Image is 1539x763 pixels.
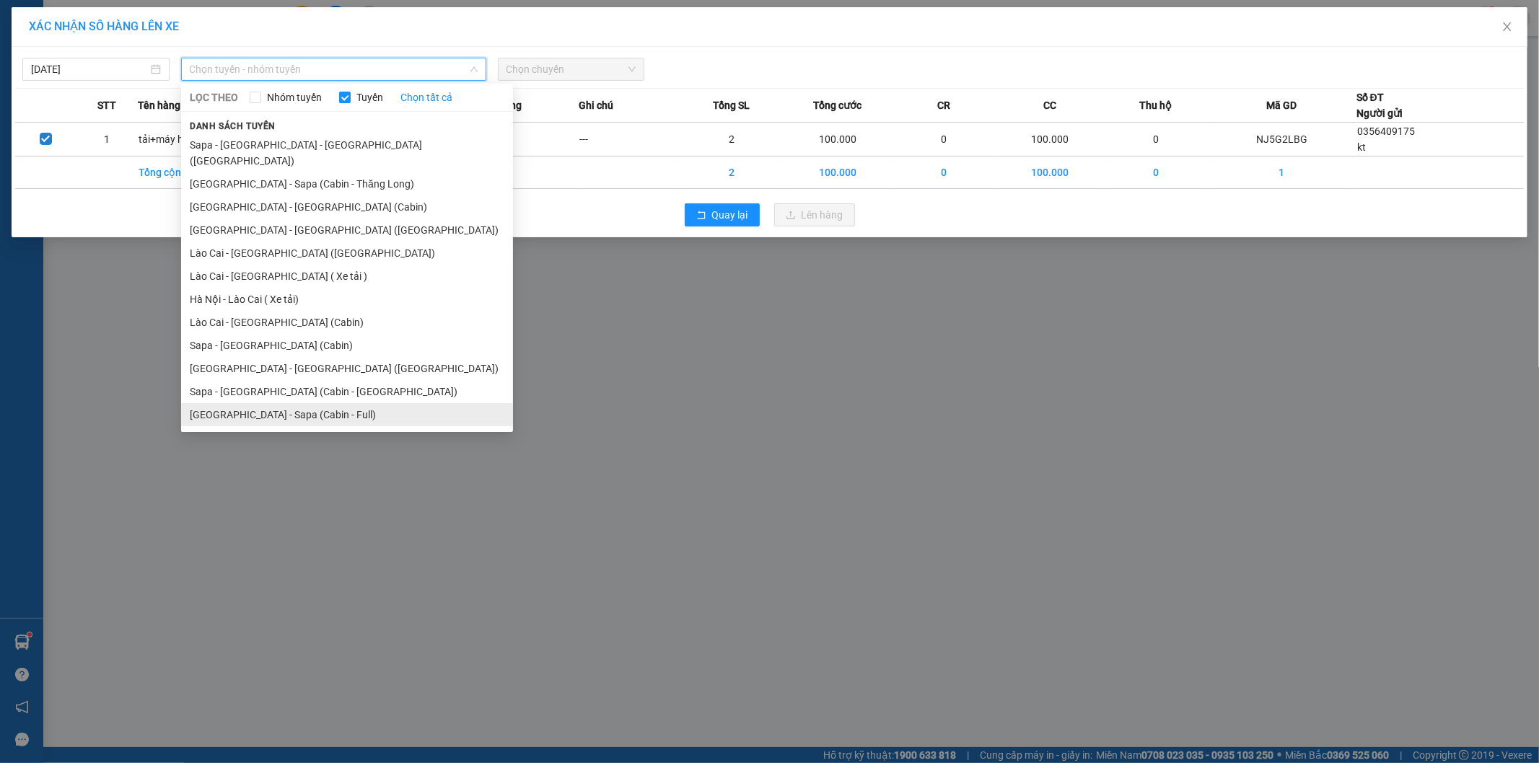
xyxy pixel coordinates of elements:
td: 0 [1105,156,1207,189]
td: tải+máy hơi [138,123,246,156]
li: Sapa - [GEOGRAPHIC_DATA] - [GEOGRAPHIC_DATA] ([GEOGRAPHIC_DATA]) [181,133,513,172]
span: LỌC THEO [190,89,238,105]
span: kt [1357,141,1366,153]
span: Danh sách tuyến [181,120,284,133]
span: CC [1043,97,1056,113]
button: uploadLên hàng [774,203,855,226]
li: [GEOGRAPHIC_DATA] - Sapa (Cabin - Thăng Long) [181,172,513,195]
div: Số ĐT Người gửi [1356,89,1403,121]
span: Chọn chuyến [507,58,636,80]
span: Mã GD [1266,97,1297,113]
span: Quay lại [712,207,748,223]
li: Lào Cai - [GEOGRAPHIC_DATA] (Cabin) [181,311,513,334]
li: [GEOGRAPHIC_DATA] - [GEOGRAPHIC_DATA] (Cabin) [181,195,513,219]
span: Chọn tuyến - nhóm tuyến [190,58,478,80]
li: [GEOGRAPHIC_DATA] - Sapa (Cabin - Full) [181,403,513,426]
button: Close [1487,7,1527,48]
td: 1 [1207,156,1356,189]
td: --- [579,123,680,156]
td: 100.000 [995,123,1105,156]
h2: VP Nhận: VP Sapa [76,84,348,175]
button: rollbackQuay lại [685,203,760,226]
li: Sapa - [GEOGRAPHIC_DATA] (Cabin - [GEOGRAPHIC_DATA]) [181,380,513,403]
td: --- [476,123,578,156]
span: Tổng SL [713,97,750,113]
span: 0356409175 [1357,125,1415,137]
span: STT [97,97,116,113]
span: Tên hàng [138,97,180,113]
img: logo.jpg [8,12,80,84]
input: 14/10/2025 [31,61,148,77]
a: Chọn tất cả [400,89,452,105]
td: 100.000 [783,123,893,156]
h2: NJ5G2LBG [8,84,116,107]
li: Lào Cai - [GEOGRAPHIC_DATA] ([GEOGRAPHIC_DATA]) [181,242,513,265]
li: Lào Cai - [GEOGRAPHIC_DATA] ( Xe tải ) [181,265,513,288]
span: close [1501,21,1513,32]
span: Ghi chú [579,97,613,113]
li: [GEOGRAPHIC_DATA] - [GEOGRAPHIC_DATA] ([GEOGRAPHIC_DATA]) [181,219,513,242]
td: 0 [1105,123,1207,156]
span: Tổng cước [813,97,861,113]
td: 0 [893,156,995,189]
td: 1 [76,123,138,156]
b: [DOMAIN_NAME] [193,12,348,35]
td: 100.000 [783,156,893,189]
td: 2 [680,156,782,189]
span: Nhóm tuyến [261,89,328,105]
li: [GEOGRAPHIC_DATA] - [GEOGRAPHIC_DATA] ([GEOGRAPHIC_DATA]) [181,357,513,380]
li: Sapa - [GEOGRAPHIC_DATA] (Cabin) [181,334,513,357]
span: XÁC NHẬN SỐ HÀNG LÊN XE [29,19,179,33]
td: Tổng cộng [138,156,246,189]
b: Sao Việt [87,34,176,58]
span: CR [937,97,950,113]
span: Thu hộ [1140,97,1172,113]
li: Hà Nội - Lào Cai ( Xe tải) [181,288,513,311]
td: NJ5G2LBG [1207,123,1356,156]
td: 100.000 [995,156,1105,189]
td: 0 [893,123,995,156]
span: down [470,65,478,74]
td: 2 [680,123,782,156]
span: Tuyến [351,89,389,105]
span: rollback [696,210,706,221]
